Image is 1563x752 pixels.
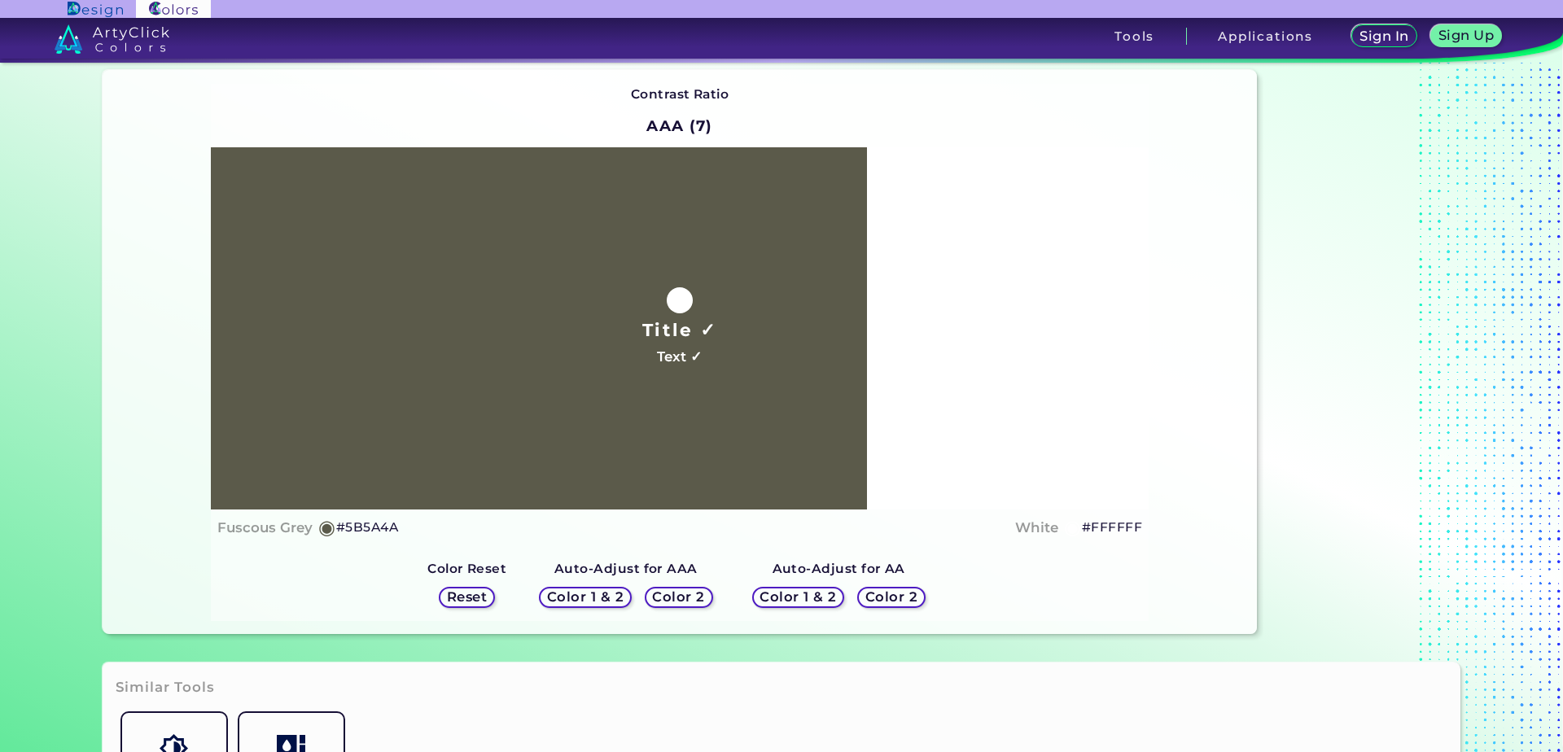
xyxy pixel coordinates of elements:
[554,561,698,576] strong: Auto-Adjust for AAA
[1362,30,1406,42] h5: Sign In
[1355,26,1414,46] a: Sign In
[1434,26,1499,46] a: Sign Up
[336,517,398,538] h5: #5B5A4A
[449,591,485,603] h5: Reset
[217,516,313,540] h4: Fuscous Grey
[116,678,215,697] h3: Similar Tools
[427,561,506,576] strong: Color Reset
[764,591,833,603] h5: Color 1 & 2
[55,24,169,54] img: logo_artyclick_colors_white.svg
[1218,30,1313,42] h3: Applications
[551,591,620,603] h5: Color 1 & 2
[68,2,122,17] img: ArtyClick Design logo
[639,108,720,144] h2: AAA (7)
[657,345,702,369] h4: Text ✓
[642,317,717,342] h1: Title ✓
[1114,30,1154,42] h3: Tools
[1441,29,1491,42] h5: Sign Up
[1082,517,1142,538] h5: #FFFFFF
[655,591,703,603] h5: Color 2
[868,591,915,603] h5: Color 2
[631,86,729,102] strong: Contrast Ratio
[1064,518,1082,537] h5: ◉
[773,561,905,576] strong: Auto-Adjust for AA
[318,518,336,537] h5: ◉
[1015,516,1058,540] h4: White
